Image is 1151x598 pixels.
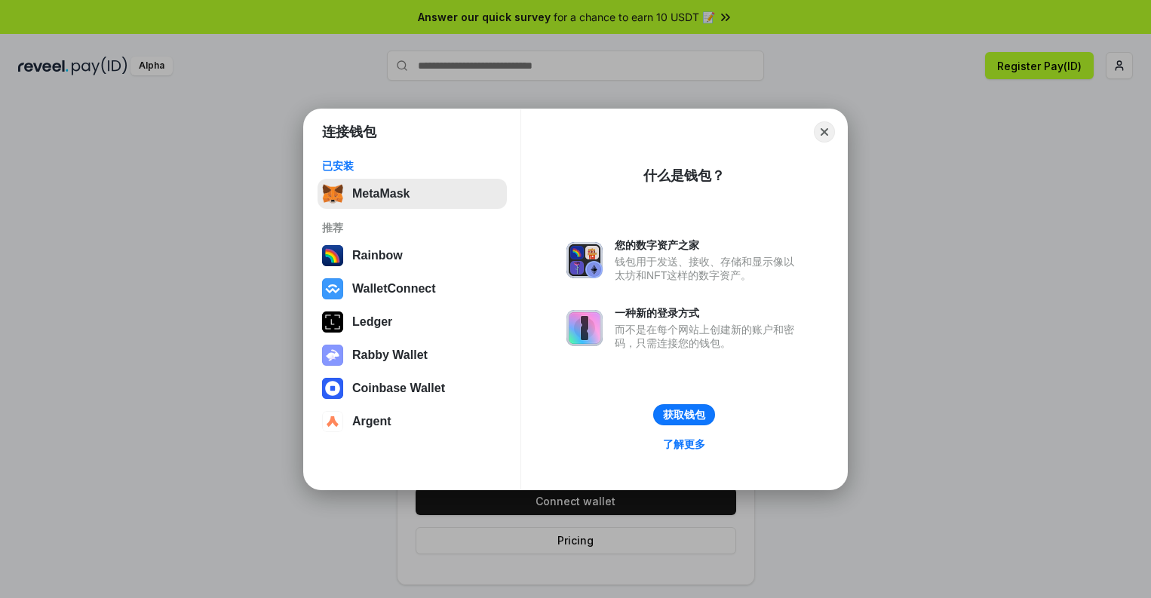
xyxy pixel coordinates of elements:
img: svg+xml,%3Csvg%20width%3D%2228%22%20height%3D%2228%22%20viewBox%3D%220%200%2028%2028%22%20fill%3D... [322,378,343,399]
div: 您的数字资产之家 [615,238,802,252]
button: 获取钱包 [653,404,715,425]
img: svg+xml,%3Csvg%20xmlns%3D%22http%3A%2F%2Fwww.w3.org%2F2000%2Fsvg%22%20fill%3D%22none%22%20viewBox... [566,310,603,346]
div: 一种新的登录方式 [615,306,802,320]
img: svg+xml,%3Csvg%20xmlns%3D%22http%3A%2F%2Fwww.w3.org%2F2000%2Fsvg%22%20fill%3D%22none%22%20viewBox... [566,242,603,278]
button: WalletConnect [318,274,507,304]
div: MetaMask [352,187,410,201]
img: svg+xml,%3Csvg%20fill%3D%22none%22%20height%3D%2233%22%20viewBox%3D%220%200%2035%2033%22%20width%... [322,183,343,204]
div: Rabby Wallet [352,348,428,362]
button: Rainbow [318,241,507,271]
button: Close [814,121,835,143]
div: 什么是钱包？ [643,167,725,185]
div: Rainbow [352,249,403,262]
img: svg+xml,%3Csvg%20width%3D%2228%22%20height%3D%2228%22%20viewBox%3D%220%200%2028%2028%22%20fill%3D... [322,278,343,299]
img: svg+xml,%3Csvg%20width%3D%22120%22%20height%3D%22120%22%20viewBox%3D%220%200%20120%20120%22%20fil... [322,245,343,266]
img: svg+xml,%3Csvg%20xmlns%3D%22http%3A%2F%2Fwww.w3.org%2F2000%2Fsvg%22%20width%3D%2228%22%20height%3... [322,311,343,333]
div: 了解更多 [663,437,705,451]
img: svg+xml,%3Csvg%20xmlns%3D%22http%3A%2F%2Fwww.w3.org%2F2000%2Fsvg%22%20fill%3D%22none%22%20viewBox... [322,345,343,366]
div: 推荐 [322,221,502,235]
div: Argent [352,415,391,428]
a: 了解更多 [654,434,714,454]
button: Argent [318,406,507,437]
div: 而不是在每个网站上创建新的账户和密码，只需连接您的钱包。 [615,323,802,350]
h1: 连接钱包 [322,123,376,141]
button: Coinbase Wallet [318,373,507,403]
button: Rabby Wallet [318,340,507,370]
div: Ledger [352,315,392,329]
div: 获取钱包 [663,408,705,422]
div: Coinbase Wallet [352,382,445,395]
img: svg+xml,%3Csvg%20width%3D%2228%22%20height%3D%2228%22%20viewBox%3D%220%200%2028%2028%22%20fill%3D... [322,411,343,432]
button: Ledger [318,307,507,337]
button: MetaMask [318,179,507,209]
div: WalletConnect [352,282,436,296]
div: 已安装 [322,159,502,173]
div: 钱包用于发送、接收、存储和显示像以太坊和NFT这样的数字资产。 [615,255,802,282]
